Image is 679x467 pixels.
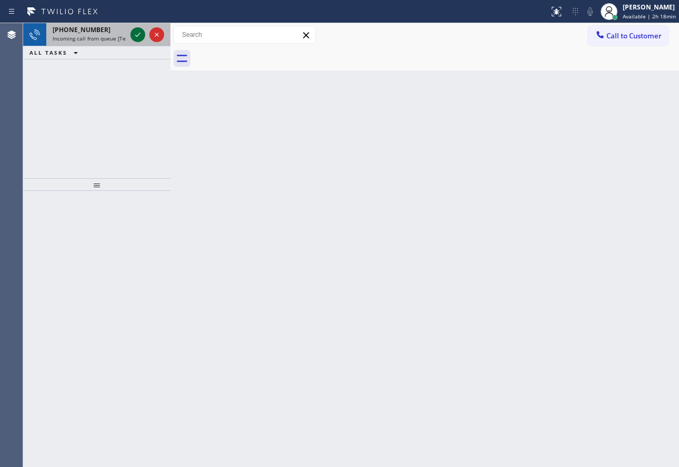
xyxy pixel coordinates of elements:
[130,27,145,42] button: Accept
[606,31,662,40] span: Call to Customer
[588,26,668,46] button: Call to Customer
[174,26,315,43] input: Search
[23,46,88,59] button: ALL TASKS
[53,25,110,34] span: [PHONE_NUMBER]
[623,3,676,12] div: [PERSON_NAME]
[53,35,140,42] span: Incoming call from queue [Test] All
[149,27,164,42] button: Reject
[29,49,67,56] span: ALL TASKS
[623,13,676,20] span: Available | 2h 18min
[583,4,597,19] button: Mute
